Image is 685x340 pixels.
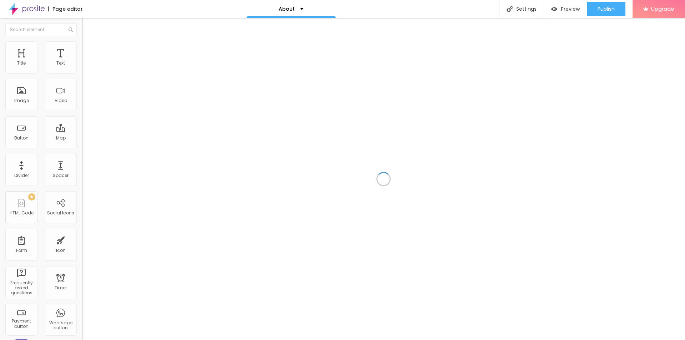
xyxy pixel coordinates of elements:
img: Icone [507,6,513,12]
div: Button [14,136,29,141]
div: Video [55,98,67,103]
div: Form [16,248,27,253]
div: Payment button [7,319,35,329]
div: HTML Code [10,210,34,215]
div: Icon [56,248,66,253]
img: Icone [68,27,73,32]
span: Upgrade [651,6,674,12]
div: Whatsapp button [46,320,75,331]
button: Publish [587,2,625,16]
div: Divider [14,173,29,178]
div: Spacer [53,173,68,178]
div: Timer [55,285,67,290]
p: About [279,6,295,11]
span: Preview [561,6,580,12]
div: Text [56,61,65,66]
span: Publish [598,6,615,12]
div: Frequently asked questions [7,280,35,296]
button: Preview [544,2,587,16]
div: Image [14,98,29,103]
div: Title [17,61,26,66]
div: Page editor [48,6,83,11]
div: Social Icons [47,210,74,215]
input: Search element [5,23,77,36]
img: view-1.svg [551,6,557,12]
div: Map [56,136,66,141]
